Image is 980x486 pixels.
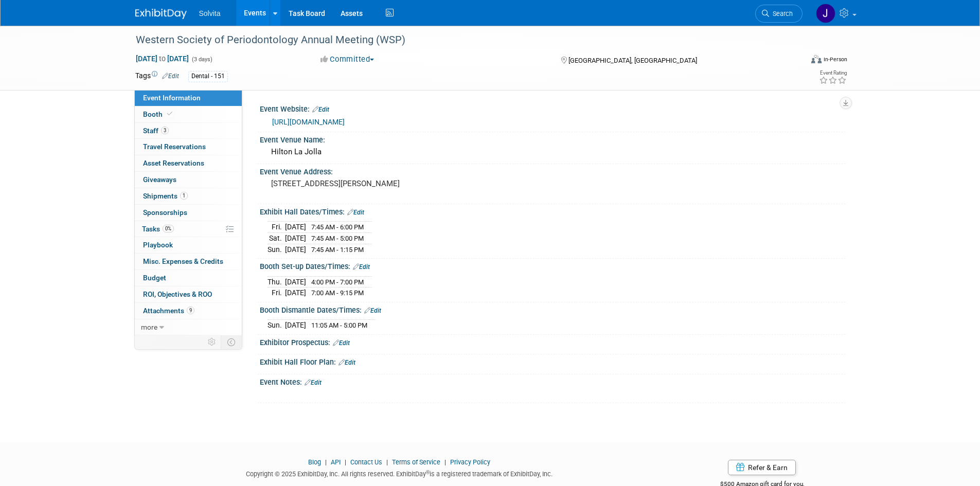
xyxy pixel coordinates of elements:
a: Edit [353,263,370,271]
span: Booth [143,110,174,118]
div: Event Venue Name: [260,132,845,145]
td: Sun. [268,244,285,255]
a: Tasks0% [135,221,242,237]
img: Josh Richardson [816,4,835,23]
a: Misc. Expenses & Credits [135,254,242,269]
span: Travel Reservations [143,142,206,151]
span: 7:00 AM - 9:15 PM [311,289,364,297]
a: Budget [135,270,242,286]
a: Edit [305,379,322,386]
pre: [STREET_ADDRESS][PERSON_NAME] [271,179,492,188]
span: 11:05 AM - 5:00 PM [311,321,367,329]
a: API [331,458,341,466]
a: Attachments9 [135,303,242,319]
div: Event Website: [260,101,845,115]
a: [URL][DOMAIN_NAME] [272,118,345,126]
a: Sponsorships [135,205,242,221]
span: Giveaways [143,175,176,184]
a: Staff3 [135,123,242,139]
a: Asset Reservations [135,155,242,171]
a: Edit [333,339,350,347]
div: Hilton La Jolla [268,144,838,160]
div: Exhibit Hall Dates/Times: [260,204,845,218]
td: Sun. [268,320,285,331]
a: Edit [312,106,329,113]
td: Fri. [268,222,285,233]
a: Contact Us [350,458,382,466]
div: Exhibitor Prospectus: [260,335,845,348]
div: Exhibit Hall Floor Plan: [260,354,845,368]
img: ExhibitDay [135,9,187,19]
a: Edit [347,209,364,216]
div: Event Notes: [260,374,845,388]
div: Western Society of Periodontology Annual Meeting (WSP) [132,31,787,49]
sup: ® [426,470,430,475]
span: 9 [187,307,194,314]
a: Blog [308,458,321,466]
div: Copyright © 2025 ExhibitDay, Inc. All rights reserved. ExhibitDay is a registered trademark of Ex... [135,467,664,479]
td: [DATE] [285,320,306,331]
span: [GEOGRAPHIC_DATA], [GEOGRAPHIC_DATA] [568,57,697,64]
span: | [442,458,449,466]
a: more [135,319,242,335]
td: [DATE] [285,222,306,233]
a: Travel Reservations [135,139,242,155]
a: Edit [162,73,179,80]
span: Playbook [143,241,173,249]
span: Staff [143,127,169,135]
span: | [342,458,349,466]
span: Tasks [142,225,174,233]
span: 7:45 AM - 6:00 PM [311,223,364,231]
span: more [141,323,157,331]
td: [DATE] [285,244,306,255]
td: [DATE] [285,276,306,287]
span: (3 days) [191,56,212,63]
a: Terms of Service [392,458,440,466]
span: Event Information [143,94,201,102]
span: ROI, Objectives & ROO [143,290,212,298]
a: Edit [364,307,381,314]
span: 7:45 AM - 5:00 PM [311,235,364,242]
td: Personalize Event Tab Strip [203,335,221,349]
td: Toggle Event Tabs [221,335,242,349]
span: Search [769,10,793,17]
td: [DATE] [285,233,306,244]
i: Booth reservation complete [167,111,172,117]
a: ROI, Objectives & ROO [135,286,242,302]
button: Committed [317,54,378,65]
a: Search [755,5,803,23]
span: | [323,458,329,466]
span: Attachments [143,307,194,315]
div: Booth Set-up Dates/Times: [260,259,845,272]
span: [DATE] [DATE] [135,54,189,63]
a: Giveaways [135,172,242,188]
span: Misc. Expenses & Credits [143,257,223,265]
div: Event Rating [819,70,847,76]
span: Shipments [143,192,188,200]
a: Shipments1 [135,188,242,204]
a: Booth [135,106,242,122]
span: Sponsorships [143,208,187,217]
span: 7:45 AM - 1:15 PM [311,246,364,254]
a: Edit [338,359,355,366]
div: In-Person [823,56,847,63]
a: Refer & Earn [728,460,796,475]
span: 3 [161,127,169,134]
a: Privacy Policy [450,458,490,466]
span: to [157,55,167,63]
td: Sat. [268,233,285,244]
td: Thu. [268,276,285,287]
span: 4:00 PM - 7:00 PM [311,278,364,286]
a: Playbook [135,237,242,253]
div: Dental - 151 [188,71,228,82]
span: 1 [180,192,188,200]
span: | [384,458,390,466]
span: Budget [143,274,166,282]
img: Format-Inperson.png [811,55,822,63]
div: Event Format [742,53,848,69]
div: Booth Dismantle Dates/Times: [260,302,845,316]
td: Fri. [268,287,285,298]
a: Event Information [135,90,242,106]
div: Event Venue Address: [260,164,845,177]
span: 0% [163,225,174,232]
